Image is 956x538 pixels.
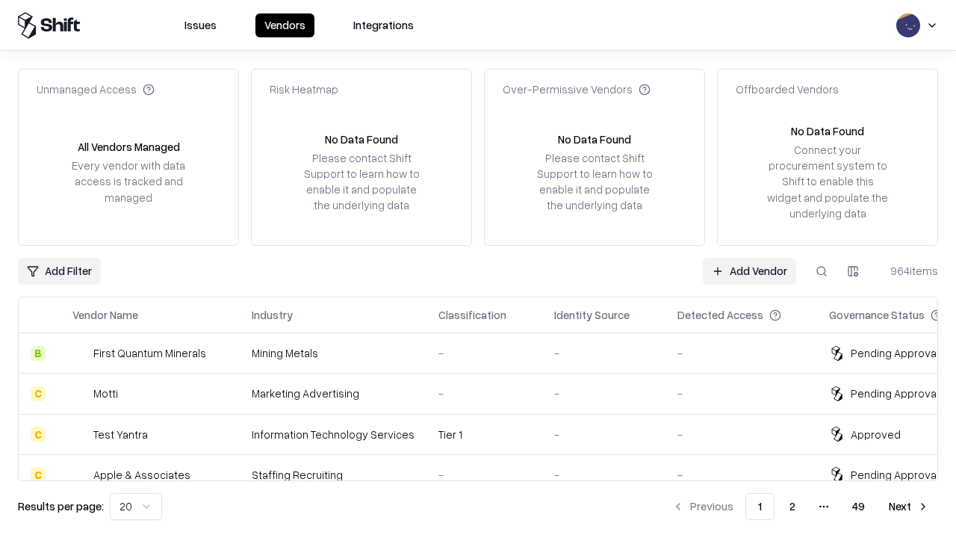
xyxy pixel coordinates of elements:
div: - [438,467,530,483]
div: C [31,386,46,401]
div: Vendor Name [72,307,138,323]
div: No Data Found [325,132,398,147]
div: Staffing Recruiting [252,467,415,483]
div: - [438,345,530,361]
div: Over-Permissive Vendors [503,81,651,97]
div: Connect your procurement system to Shift to enable this widget and populate the underlying data [766,142,890,221]
div: Unmanaged Access [37,81,155,97]
div: - [554,386,654,401]
div: B [31,346,46,361]
div: - [677,427,805,442]
div: No Data Found [558,132,631,147]
div: Please contact Shift Support to learn how to enable it and populate the underlying data [533,150,657,214]
div: Classification [438,307,506,323]
div: Industry [252,307,293,323]
div: - [554,427,654,442]
div: 964 items [878,263,938,279]
div: Offboarded Vendors [736,81,839,97]
button: Issues [176,13,226,37]
div: No Data Found [791,123,864,139]
div: Marketing Advertising [252,386,415,401]
div: Governance Status [829,307,925,323]
div: - [554,345,654,361]
div: Mining Metals [252,345,415,361]
a: Add Vendor [703,258,796,285]
div: - [438,386,530,401]
img: Motti [72,386,87,401]
div: - [554,467,654,483]
div: Information Technology Services [252,427,415,442]
div: Pending Approval [851,345,939,361]
button: Next [880,493,938,520]
div: C [31,427,46,442]
button: 2 [777,493,807,520]
div: Pending Approval [851,467,939,483]
div: Identity Source [554,307,630,323]
div: Every vendor with data access is tracked and managed [66,158,190,205]
div: Motti [93,386,118,401]
div: Approved [851,427,901,442]
div: Pending Approval [851,386,939,401]
div: C [31,467,46,482]
button: 49 [840,493,877,520]
nav: pagination [663,493,938,520]
div: Risk Heatmap [270,81,338,97]
button: Vendors [255,13,314,37]
div: First Quantum Minerals [93,345,206,361]
div: Detected Access [677,307,763,323]
img: Test Yantra [72,427,87,442]
button: Add Filter [18,258,101,285]
div: - [677,345,805,361]
button: Integrations [344,13,423,37]
img: Apple & Associates [72,467,87,482]
button: 1 [745,493,775,520]
div: Please contact Shift Support to learn how to enable it and populate the underlying data [299,150,423,214]
div: Test Yantra [93,427,148,442]
p: Results per page: [18,498,104,514]
div: - [677,386,805,401]
div: All Vendors Managed [78,139,180,155]
img: First Quantum Minerals [72,346,87,361]
div: Tier 1 [438,427,530,442]
div: Apple & Associates [93,467,190,483]
div: - [677,467,805,483]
